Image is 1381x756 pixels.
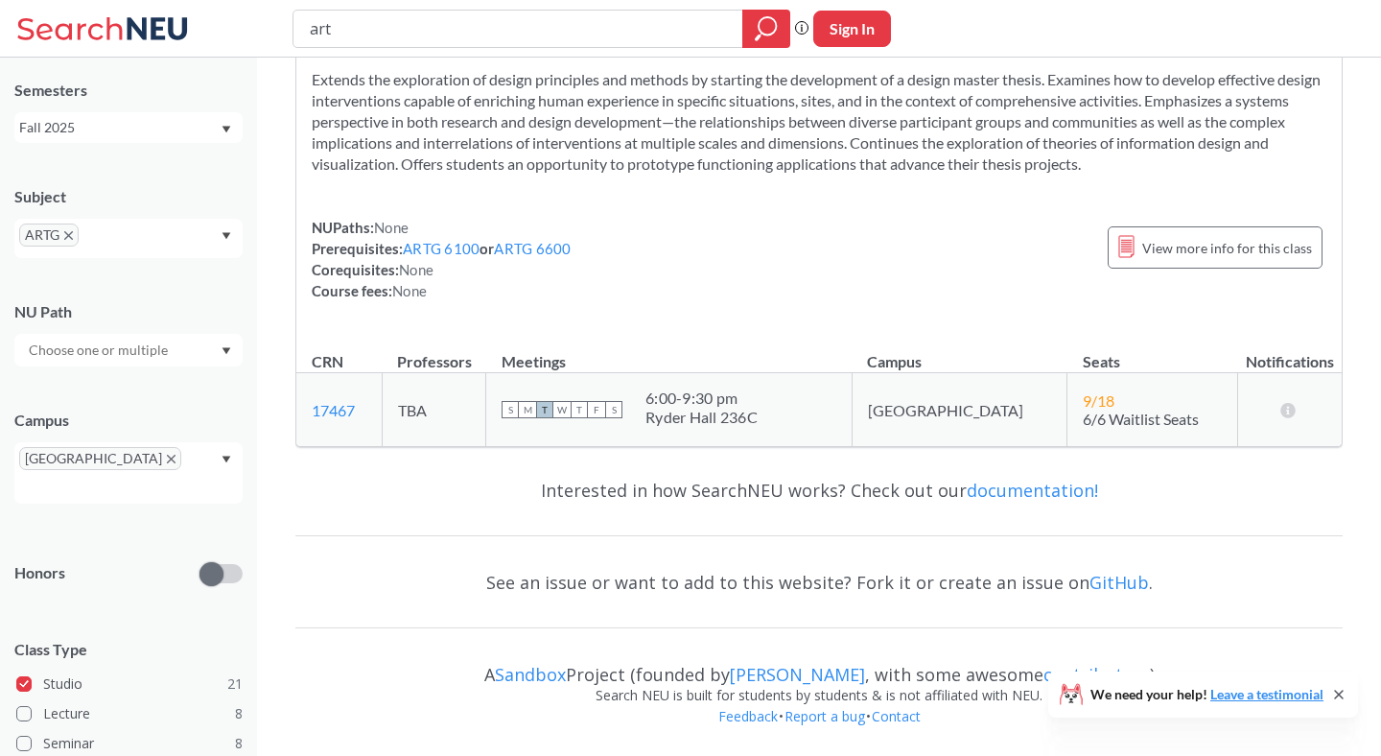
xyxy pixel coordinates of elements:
[382,373,485,447] td: TBA
[19,447,181,470] span: [GEOGRAPHIC_DATA]X to remove pill
[1067,332,1237,373] th: Seats
[295,647,1343,685] div: A Project (founded by , with some awesome )
[16,672,243,697] label: Studio
[14,410,243,431] div: Campus
[19,117,220,138] div: Fall 2025
[19,224,79,247] span: ARTGX to remove pill
[14,334,243,366] div: Dropdown arrow
[222,347,231,355] svg: Dropdown arrow
[312,69,1326,175] section: Extends the exploration of design principles and methods by starting the development of a design ...
[312,401,355,419] a: 17467
[399,261,433,278] span: None
[14,80,243,101] div: Semesters
[852,373,1067,447] td: [GEOGRAPHIC_DATA]
[14,219,243,258] div: ARTGX to remove pillDropdown arrow
[871,707,922,725] a: Contact
[967,479,1098,502] a: documentation!
[571,401,588,418] span: T
[717,707,779,725] a: Feedback
[486,332,853,373] th: Meetings
[852,332,1067,373] th: Campus
[295,555,1343,610] div: See an issue or want to add to this website? Fork it or create an issue on .
[14,639,243,660] span: Class Type
[519,401,536,418] span: M
[1043,663,1150,686] a: contributors
[19,339,180,362] input: Choose one or multiple
[494,240,571,257] a: ARTG 6600
[14,301,243,322] div: NU Path
[813,11,891,47] button: Sign In
[495,663,566,686] a: Sandbox
[755,15,778,42] svg: magnifying glass
[588,401,605,418] span: F
[312,351,343,372] div: CRN
[1083,391,1114,410] span: 9 / 18
[222,232,231,240] svg: Dropdown arrow
[14,112,243,143] div: Fall 2025Dropdown arrow
[167,455,176,463] svg: X to remove pill
[605,401,622,418] span: S
[742,10,790,48] div: magnifying glass
[730,663,865,686] a: [PERSON_NAME]
[1090,688,1323,701] span: We need your help!
[382,332,485,373] th: Professors
[502,401,519,418] span: S
[222,126,231,133] svg: Dropdown arrow
[784,707,866,725] a: Report a bug
[312,217,572,301] div: NUPaths: Prerequisites: or Corequisites: Course fees:
[374,219,409,236] span: None
[14,186,243,207] div: Subject
[14,442,243,504] div: [GEOGRAPHIC_DATA]X to remove pillDropdown arrow
[222,456,231,463] svg: Dropdown arrow
[1210,686,1323,702] a: Leave a testimonial
[295,706,1343,756] div: • •
[536,401,553,418] span: T
[64,231,73,240] svg: X to remove pill
[1237,332,1342,373] th: Notifications
[235,703,243,724] span: 8
[1089,571,1149,594] a: GitHub
[14,562,65,584] p: Honors
[645,389,758,408] div: 6:00 - 9:30 pm
[16,701,243,726] label: Lecture
[295,685,1343,706] div: Search NEU is built for students by students & is not affiliated with NEU.
[16,731,243,756] label: Seminar
[403,240,480,257] a: ARTG 6100
[308,12,729,45] input: Class, professor, course number, "phrase"
[1083,410,1199,428] span: 6/6 Waitlist Seats
[227,673,243,695] span: 21
[553,401,571,418] span: W
[235,733,243,754] span: 8
[295,462,1343,518] div: Interested in how SearchNEU works? Check out our
[645,408,758,427] div: Ryder Hall 236C
[1142,236,1312,260] span: View more info for this class
[392,282,427,299] span: None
